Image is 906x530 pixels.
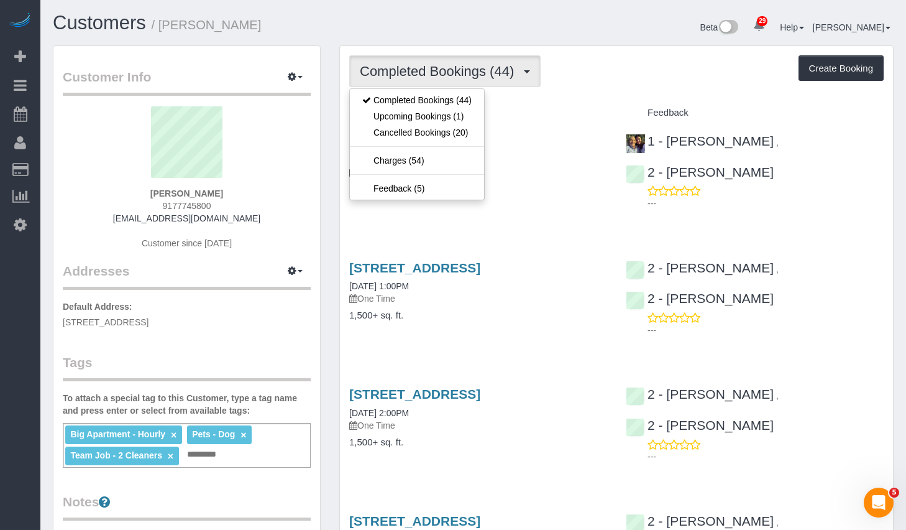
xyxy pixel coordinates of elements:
[142,238,232,248] span: Customer since [DATE]
[647,324,884,337] p: ---
[152,18,262,32] small: / [PERSON_NAME]
[163,201,211,211] span: 9177745800
[349,281,409,291] a: [DATE] 1:00PM
[776,137,779,147] span: ,
[70,450,162,460] span: Team Job - 2 Cleaners
[626,165,774,179] a: 2 - [PERSON_NAME]
[168,451,173,462] a: ×
[192,429,235,439] span: Pets - Dog
[349,55,541,87] button: Completed Bookings (44)
[63,392,311,417] label: To attach a special tag to this Customer, type a tag name and press enter or select from availabl...
[349,310,607,321] h4: 1,500+ sq. ft.
[889,488,899,498] span: 5
[350,108,484,124] a: Upcoming Bookings (1)
[626,514,774,528] a: 2 - [PERSON_NAME]
[626,418,774,432] a: 2 - [PERSON_NAME]
[349,292,607,305] p: One Time
[780,22,804,32] a: Help
[776,518,779,528] span: ,
[626,387,774,401] a: 2 - [PERSON_NAME]
[700,22,739,32] a: Beta
[7,12,32,30] img: Automaid Logo
[63,493,311,521] legend: Notes
[776,391,779,401] span: ,
[798,55,884,81] button: Create Booking
[350,152,484,169] a: Charges (54)
[626,291,774,305] a: 2 - [PERSON_NAME]
[757,16,767,26] span: 29
[349,408,409,418] a: [DATE] 2:00PM
[647,197,884,210] p: ---
[349,514,480,528] a: [STREET_ADDRESS]
[747,12,771,40] a: 29
[53,12,146,34] a: Customers
[63,353,311,381] legend: Tags
[63,317,149,327] span: [STREET_ADDRESS]
[626,134,645,153] img: 1 - Xiomara Inga
[626,108,884,118] h4: Feedback
[349,261,480,275] a: [STREET_ADDRESS]
[349,387,480,401] a: [STREET_ADDRESS]
[63,68,311,96] legend: Customer Info
[70,429,165,439] span: Big Apartment - Hourly
[63,300,132,313] label: Default Address:
[349,419,607,432] p: One Time
[626,261,774,275] a: 2 - [PERSON_NAME]
[350,124,484,141] a: Cancelled Bookings (20)
[350,92,484,108] a: Completed Bookings (44)
[150,188,223,198] strong: [PERSON_NAME]
[113,213,260,223] a: [EMAIL_ADDRESS][DOMAIN_NAME]
[349,437,607,448] h4: 1,500+ sq. ft.
[240,430,246,440] a: ×
[171,430,176,440] a: ×
[647,450,884,463] p: ---
[776,264,779,274] span: ,
[360,63,520,79] span: Completed Bookings (44)
[350,180,484,197] a: Feedback (5)
[813,22,890,32] a: [PERSON_NAME]
[864,488,894,518] iframe: Intercom live chat
[718,20,738,36] img: New interface
[626,134,774,148] a: 1 - [PERSON_NAME]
